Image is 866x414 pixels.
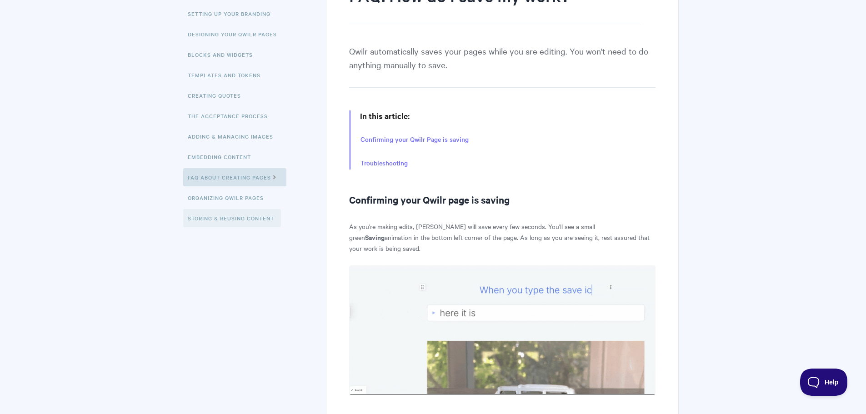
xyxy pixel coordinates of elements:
[188,148,258,166] a: Embedding Content
[183,209,281,227] a: Storing & Reusing Content
[349,221,655,254] p: As you're making edits, [PERSON_NAME] will save every few seconds. You'll see a small green anima...
[188,45,260,64] a: Blocks and Widgets
[365,232,385,242] strong: Saving
[360,135,469,145] a: Confirming your Qwilr Page is saving
[349,265,655,395] img: file-AlzB1sTzUJ.gif
[188,189,270,207] a: Organizing Qwilr Pages
[183,168,286,186] a: FAQ About Creating Pages
[800,369,848,396] iframe: Toggle Customer Support
[188,5,277,23] a: Setting up your Branding
[349,44,655,88] p: Qwilr automatically saves your pages while you are editing. You won't need to do anything manuall...
[188,127,280,145] a: Adding & Managing Images
[360,110,410,121] strong: In this article:
[188,66,267,84] a: Templates and Tokens
[188,25,284,43] a: Designing Your Qwilr Pages
[188,86,248,105] a: Creating Quotes
[360,158,408,168] a: Troubleshooting
[349,192,655,207] h2: Confirming your Qwilr page is saving
[188,107,275,125] a: The Acceptance Process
